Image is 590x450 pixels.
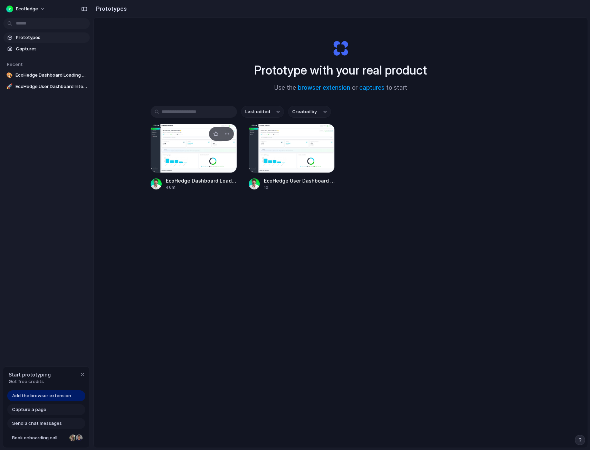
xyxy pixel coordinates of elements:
[9,371,51,378] span: Start prototyping
[12,420,62,427] span: Send 3 chat messages
[3,81,90,92] a: 🚀EcoHedge User Dashboard Interface
[3,44,90,54] a: Captures
[292,108,317,115] span: Created by
[241,106,284,118] button: Last edited
[359,84,384,91] a: captures
[12,434,67,441] span: Book onboarding call
[166,184,237,190] div: 46m
[7,61,23,67] span: Recent
[264,177,335,184] span: EcoHedge User Dashboard Interface
[3,32,90,43] a: Prototypes
[6,72,13,79] div: 🎨
[16,72,87,79] span: EcoHedge Dashboard Loading Animation
[288,106,331,118] button: Created by
[151,124,237,190] a: EcoHedge Dashboard Loading AnimationEcoHedge Dashboard Loading Animation46m
[264,184,335,190] div: 1d
[69,434,77,442] div: Nicole Kubica
[75,434,83,442] div: Christian Iacullo
[245,108,270,115] span: Last edited
[298,84,350,91] a: browser extension
[7,432,85,443] a: Book onboarding call
[6,83,13,90] div: 🚀
[93,4,127,13] h2: Prototypes
[3,70,90,80] a: 🎨EcoHedge Dashboard Loading Animation
[16,34,87,41] span: Prototypes
[3,3,49,14] button: EcoHedge
[16,83,87,90] span: EcoHedge User Dashboard Interface
[166,177,237,184] span: EcoHedge Dashboard Loading Animation
[249,124,335,190] a: EcoHedge User Dashboard InterfaceEcoHedge User Dashboard Interface1d
[274,84,407,92] span: Use the or to start
[12,406,46,413] span: Capture a page
[16,46,87,52] span: Captures
[254,61,427,79] h1: Prototype with your real product
[12,392,71,399] span: Add the browser extension
[9,378,51,385] span: Get free credits
[16,6,38,12] span: EcoHedge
